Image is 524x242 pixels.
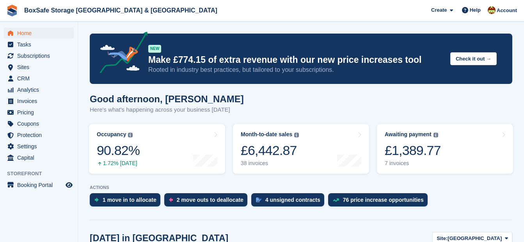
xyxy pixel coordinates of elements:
[4,141,74,152] a: menu
[4,96,74,107] a: menu
[4,28,74,39] a: menu
[233,124,369,174] a: Month-to-date sales £6,442.87 38 invoices
[17,28,64,39] span: Home
[385,160,441,167] div: 7 invoices
[90,185,512,190] p: ACTIONS
[333,198,339,202] img: price_increase_opportunities-93ffe204e8149a01c8c9dc8f82e8f89637d9d84a8eef4429ea346261dce0b2c0.svg
[4,118,74,129] a: menu
[17,118,64,129] span: Coupons
[97,142,140,158] div: 90.82%
[164,193,251,210] a: 2 move outs to deallocate
[103,197,156,203] div: 1 move in to allocate
[17,96,64,107] span: Invoices
[343,197,424,203] div: 76 price increase opportunities
[97,131,126,138] div: Occupancy
[169,198,173,202] img: move_outs_to_deallocate_icon-f764333ba52eb49d3ac5e1228854f67142a1ed5810a6f6cc68b1a99e826820c5.svg
[385,142,441,158] div: £1,389.77
[241,160,299,167] div: 38 invoices
[4,107,74,118] a: menu
[17,73,64,84] span: CRM
[4,73,74,84] a: menu
[90,105,244,114] p: Here's what's happening across your business [DATE]
[21,4,220,17] a: BoxSafe Storage [GEOGRAPHIC_DATA] & [GEOGRAPHIC_DATA]
[148,54,444,66] p: Make £774.15 of extra revenue with our new price increases tool
[433,133,438,137] img: icon-info-grey-7440780725fd019a000dd9b08b2336e03edf1995a4989e88bcd33f0948082b44.svg
[4,39,74,50] a: menu
[4,84,74,95] a: menu
[4,152,74,163] a: menu
[256,198,261,202] img: contract_signature_icon-13c848040528278c33f63329250d36e43548de30e8caae1d1a13099fd9432cc5.svg
[251,193,328,210] a: 4 unsigned contracts
[17,62,64,73] span: Sites
[431,6,447,14] span: Create
[4,130,74,141] a: menu
[385,131,432,138] div: Awaiting payment
[17,107,64,118] span: Pricing
[4,180,74,190] a: menu
[148,45,161,53] div: NEW
[377,124,513,174] a: Awaiting payment £1,389.77 7 invoices
[470,6,481,14] span: Help
[64,180,74,190] a: Preview store
[94,198,99,202] img: move_ins_to_allocate_icon-fdf77a2bb77ea45bf5b3d319d69a93e2d87916cf1d5bf7949dd705db3b84f3ca.svg
[97,160,140,167] div: 1.72% [DATE]
[17,84,64,95] span: Analytics
[90,94,244,104] h1: Good afternoon, [PERSON_NAME]
[17,130,64,141] span: Protection
[488,6,496,14] img: Kim
[17,141,64,152] span: Settings
[328,193,432,210] a: 76 price increase opportunities
[4,62,74,73] a: menu
[93,32,148,76] img: price-adjustments-announcement-icon-8257ccfd72463d97f412b2fc003d46551f7dbcb40ab6d574587a9cd5c0d94...
[294,133,299,137] img: icon-info-grey-7440780725fd019a000dd9b08b2336e03edf1995a4989e88bcd33f0948082b44.svg
[17,50,64,61] span: Subscriptions
[497,7,517,14] span: Account
[4,50,74,61] a: menu
[241,142,299,158] div: £6,442.87
[241,131,292,138] div: Month-to-date sales
[90,193,164,210] a: 1 move in to allocate
[6,5,18,16] img: stora-icon-8386f47178a22dfd0bd8f6a31ec36ba5ce8667c1dd55bd0f319d3a0aa187defe.svg
[148,66,444,74] p: Rooted in industry best practices, but tailored to your subscriptions.
[265,197,320,203] div: 4 unsigned contracts
[17,180,64,190] span: Booking Portal
[450,52,497,65] button: Check it out →
[7,170,78,178] span: Storefront
[128,133,133,137] img: icon-info-grey-7440780725fd019a000dd9b08b2336e03edf1995a4989e88bcd33f0948082b44.svg
[17,39,64,50] span: Tasks
[17,152,64,163] span: Capital
[89,124,225,174] a: Occupancy 90.82% 1.72% [DATE]
[177,197,243,203] div: 2 move outs to deallocate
